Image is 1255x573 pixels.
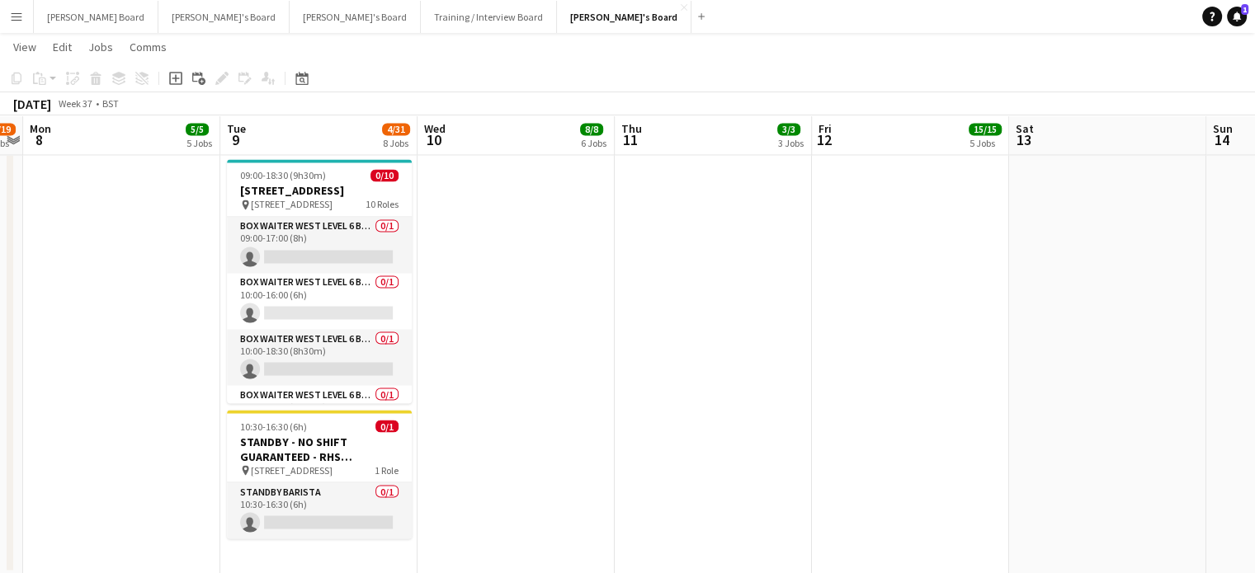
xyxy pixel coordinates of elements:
a: 1 [1227,7,1247,26]
div: BST [102,97,119,110]
a: View [7,36,43,58]
button: [PERSON_NAME]'s Board [158,1,290,33]
span: Comms [130,40,167,54]
span: Jobs [88,40,113,54]
span: 1 [1241,4,1248,15]
button: Training / Interview Board [421,1,557,33]
button: [PERSON_NAME]'s Board [557,1,691,33]
a: Comms [123,36,173,58]
button: [PERSON_NAME]'s Board [290,1,421,33]
button: [PERSON_NAME] Board [34,1,158,33]
a: Jobs [82,36,120,58]
div: [DATE] [13,96,51,112]
span: Edit [53,40,72,54]
span: View [13,40,36,54]
a: Edit [46,36,78,58]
